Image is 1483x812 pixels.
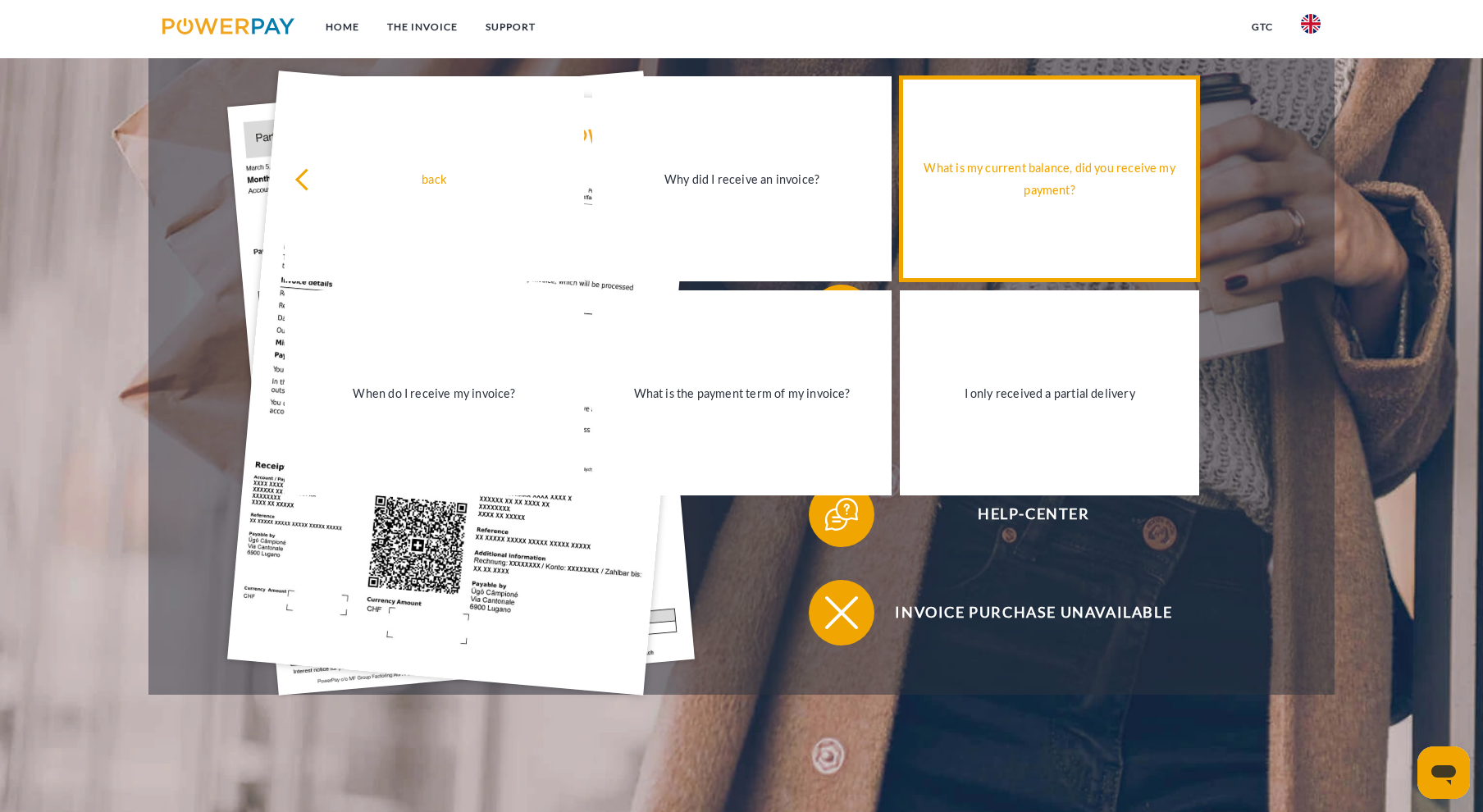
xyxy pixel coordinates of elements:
[833,580,1234,645] span: Invoice purchase unavailable
[821,494,862,535] img: qb_help.svg
[1417,746,1470,799] iframe: Button to launch messaging window
[294,382,574,404] div: When do I receive my invoice?
[1238,12,1287,42] a: GTC
[1301,14,1321,34] img: en
[833,481,1234,547] span: Help-Center
[900,76,1199,281] a: What is my current balance, did you receive my payment?
[294,167,574,189] div: back
[821,592,862,633] img: qb_close.svg
[809,481,1235,547] button: Help-Center
[312,12,373,42] a: Home
[162,18,294,34] img: logo-powerpay.svg
[602,382,882,404] div: What is the payment term of my invoice?
[809,580,1235,645] button: Invoice purchase unavailable
[373,12,472,42] a: THE INVOICE
[910,382,1189,404] div: I only received a partial delivery
[472,12,550,42] a: Support
[910,157,1189,201] div: What is my current balance, did you receive my payment?
[602,167,882,189] div: Why did I receive an invoice?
